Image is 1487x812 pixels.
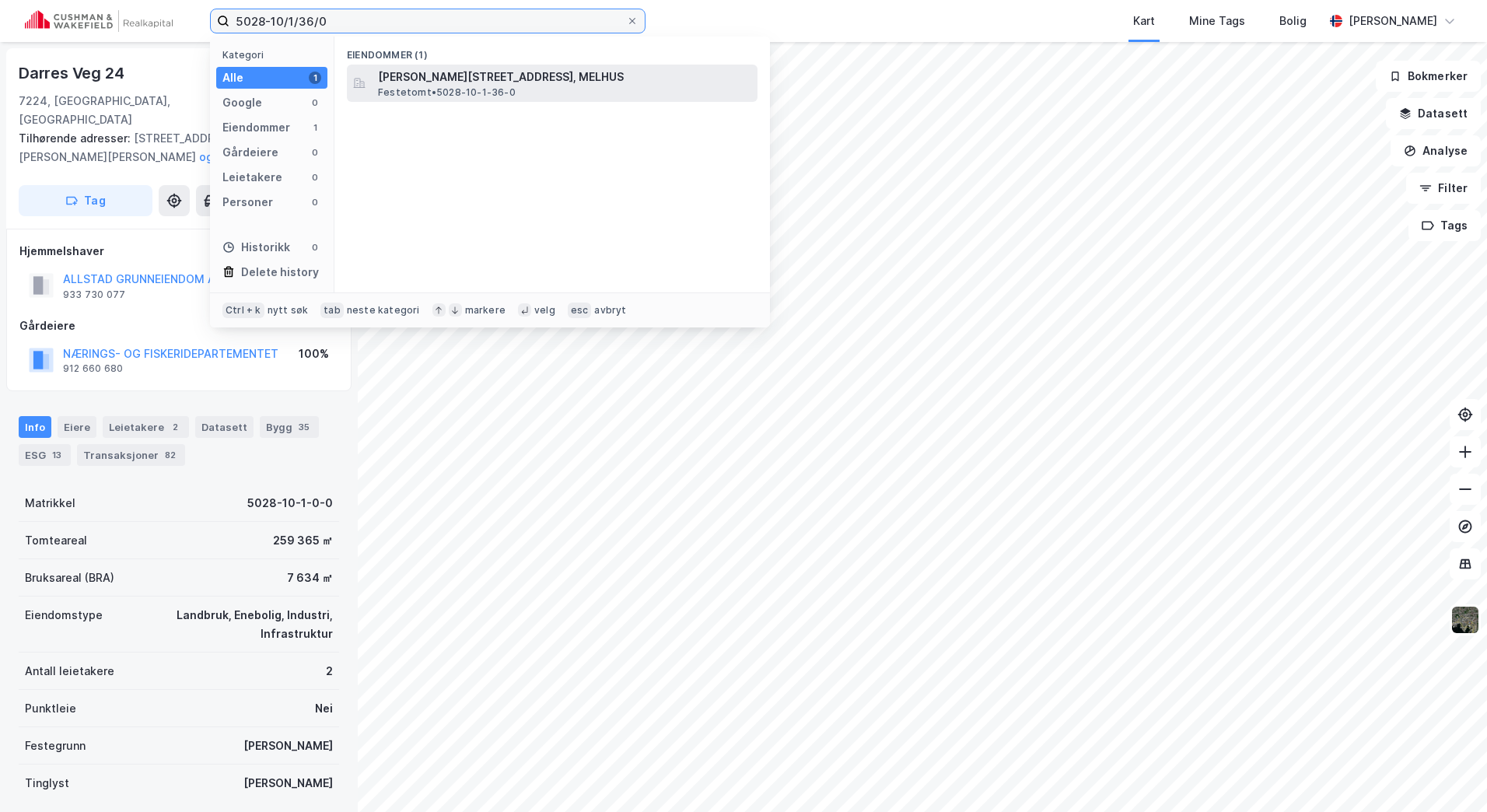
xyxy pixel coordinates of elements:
iframe: Chat Widget [1409,737,1487,812]
div: Ctrl + k [222,303,264,318]
div: avbryt [594,304,626,317]
div: Google [222,93,262,112]
div: Bolig [1279,12,1307,30]
div: Kart [1133,12,1155,30]
div: nytt søk [268,304,309,317]
div: [PERSON_NAME] [1349,12,1437,30]
div: Darres Veg 24 [19,61,127,86]
div: 0 [309,146,321,159]
div: 0 [309,241,321,254]
div: Bruksareal (BRA) [25,569,114,587]
input: Søk på adresse, matrikkel, gårdeiere, leietakere eller personer [229,9,626,33]
div: Historikk [222,238,290,257]
div: Eiendomstype [25,606,103,625]
div: 7224, [GEOGRAPHIC_DATA], [GEOGRAPHIC_DATA] [19,92,274,129]
div: Festegrunn [25,737,86,755]
div: 13 [49,447,65,463]
div: 35 [296,419,313,435]
div: Hjemmelshaver [19,242,338,261]
div: [PERSON_NAME] [243,737,333,755]
span: [PERSON_NAME][STREET_ADDRESS], MELHUS [378,68,751,86]
div: Tomteareal [25,531,87,550]
span: Festetomt • 5028-10-1-36-0 [378,86,516,99]
button: Tag [19,185,152,216]
div: Kontrollprogram for chat [1409,737,1487,812]
div: 100% [299,345,329,363]
div: Kategori [222,49,327,61]
div: Transaksjoner [77,444,185,466]
div: velg [534,304,555,317]
div: 82 [162,447,179,463]
img: 9k= [1450,605,1480,635]
div: 933 730 077 [63,289,125,301]
div: Gårdeiere [222,143,278,162]
div: Leietakere [103,416,189,438]
img: cushman-wakefield-realkapital-logo.202ea83816669bd177139c58696a8fa1.svg [25,10,173,32]
div: Info [19,416,51,438]
div: Leietakere [222,168,282,187]
div: Matrikkel [25,494,75,513]
span: Tilhørende adresser: [19,131,134,145]
div: 912 660 680 [63,362,123,375]
div: 7 634 ㎡ [287,569,333,587]
div: [STREET_ADDRESS][PERSON_NAME][PERSON_NAME] [19,129,327,166]
div: markere [465,304,506,317]
div: [PERSON_NAME] [243,774,333,793]
div: 0 [309,171,321,184]
div: Eiere [58,416,96,438]
div: neste kategori [347,304,420,317]
div: Punktleie [25,699,76,718]
div: 2 [326,662,333,681]
div: Mine Tags [1189,12,1245,30]
div: 2 [167,419,183,435]
div: 5028-10-1-0-0 [247,494,333,513]
button: Bokmerker [1376,61,1481,92]
div: 259 365 ㎡ [273,531,333,550]
div: Eiendommer (1) [334,37,770,65]
div: Delete history [241,263,319,282]
button: Analyse [1391,135,1481,166]
div: 1 [309,121,321,134]
div: 0 [309,196,321,208]
div: Datasett [195,416,254,438]
div: Nei [315,699,333,718]
div: Gårdeiere [19,317,338,335]
div: Eiendommer [222,118,290,137]
button: Filter [1406,173,1481,204]
button: Datasett [1386,98,1481,129]
button: Tags [1408,210,1481,241]
div: Antall leietakere [25,662,114,681]
div: 0 [309,96,321,109]
div: ESG [19,444,71,466]
div: tab [320,303,344,318]
div: Landbruk, Enebolig, Industri, Infrastruktur [121,606,333,643]
div: Alle [222,68,243,87]
div: esc [568,303,592,318]
div: 1 [309,72,321,84]
div: Tinglyst [25,774,69,793]
div: Bygg [260,416,319,438]
div: Personer [222,193,273,212]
